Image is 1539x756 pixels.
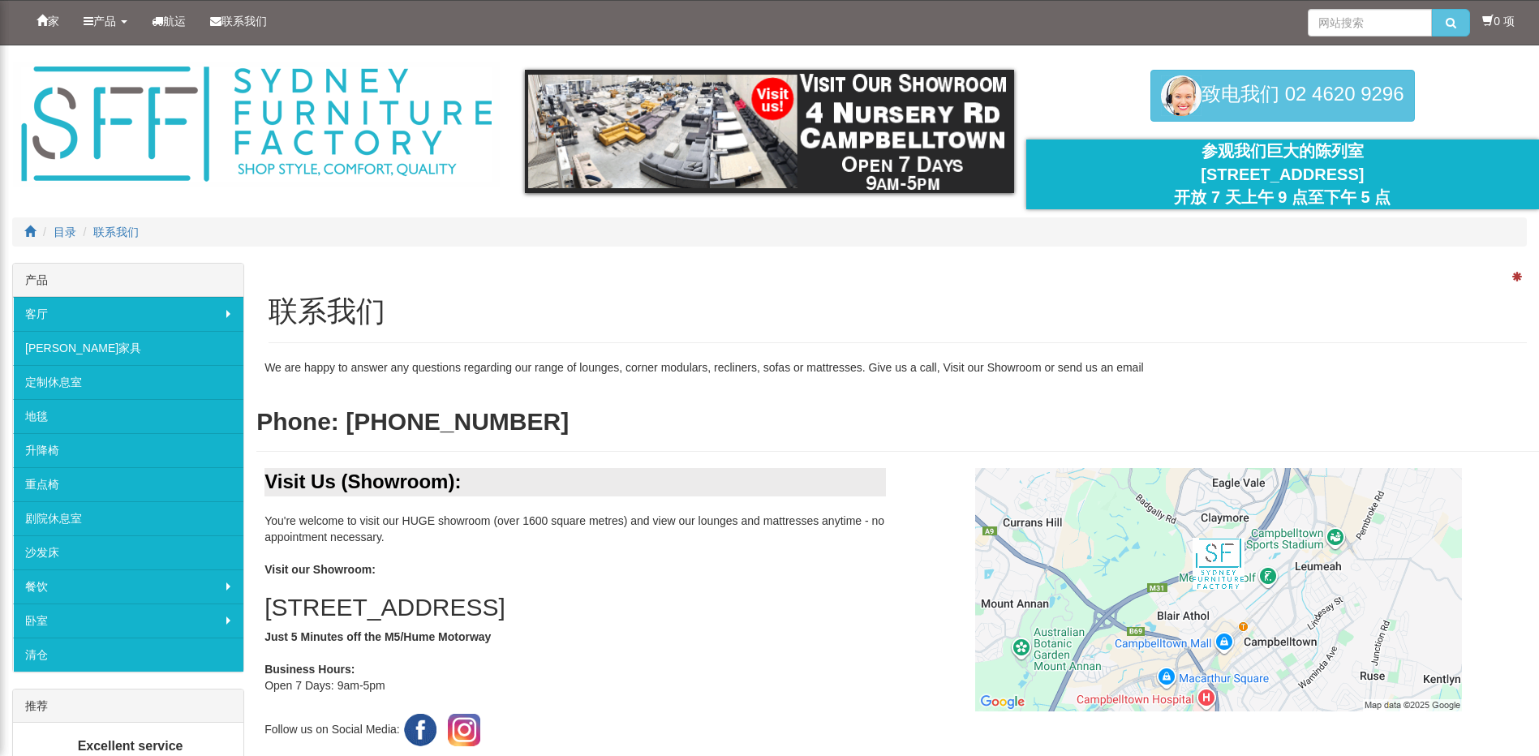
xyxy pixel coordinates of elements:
[264,514,884,543] font: You're welcome to visit our HUGE showroom (over 1600 square metres) and view our lounges and matt...
[13,638,243,672] a: 清仓
[13,399,243,433] a: 地毯
[910,468,1527,711] a: Click to activate map
[13,604,243,638] a: 卧室
[1038,140,1527,209] div: 参观我们巨大的陈列室 [STREET_ADDRESS] 开放 7 天上午 9 点至下午 5 点
[1494,15,1515,28] font: 0 项
[13,569,243,604] a: 餐饮
[71,1,140,41] a: 产品
[13,433,243,467] a: 升降椅
[525,70,1013,193] img: showroom.gif
[264,630,491,643] font: Just 5 Minutes off the M5/Hume Motorway
[256,359,1539,376] div: We are happy to answer any questions regarding our range of lounges, corner modulars, recliners, ...
[13,535,243,569] a: 沙发床
[264,468,885,496] div: Visit Us (Showroom):
[256,408,569,435] b: Phone: [PHONE_NUMBER]
[13,297,243,331] a: 客厅
[93,226,139,238] a: 联系我们
[269,295,1527,328] h1: 联系我们
[264,663,400,736] font: Open 7 Days: 9am-5pm Follow us on Social Media:
[400,710,441,750] img: Facebook
[13,501,243,535] a: 剧院休息室
[48,15,59,28] span: 家
[13,467,243,501] a: 重点椅
[1308,9,1432,37] input: 网站搜索
[13,365,243,399] a: 定制休息室
[163,15,186,28] span: 航运
[264,594,885,621] h2: [STREET_ADDRESS]
[54,226,76,238] a: 目录
[13,62,500,187] img: Sydney Furniture Factory
[78,739,183,753] b: Excellent service
[975,468,1462,711] img: Click to activate map
[13,264,243,297] div: 产品
[24,1,71,41] a: 家
[444,710,484,750] img: Instagram
[221,15,267,28] span: 联系我们
[140,1,198,41] a: 航运
[13,331,243,365] a: [PERSON_NAME]家具
[198,1,279,41] a: 联系我们
[264,563,376,576] font: Visit our Showroom:
[264,663,355,676] b: Business Hours:
[93,15,116,28] span: 产品
[13,689,243,723] div: 推荐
